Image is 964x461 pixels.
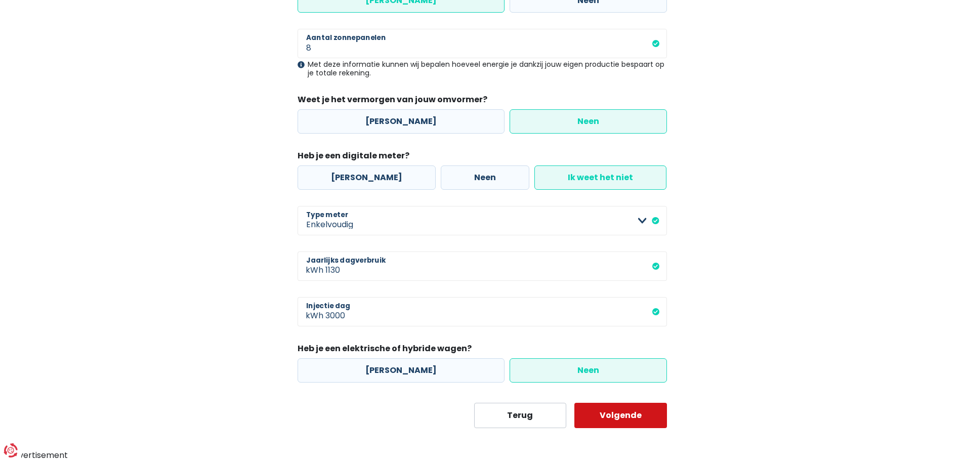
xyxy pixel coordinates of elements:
legend: Heb je een elektrische of hybride wagen? [298,343,667,358]
label: Ik weet het niet [534,165,666,190]
span: kWh [298,297,325,326]
button: Terug [474,403,567,428]
label: Neen [441,165,529,190]
legend: Weet je het vermorgen van jouw omvormer? [298,94,667,109]
label: [PERSON_NAME] [298,165,436,190]
div: Met deze informatie kunnen wij bepalen hoeveel energie je dankzij jouw eigen productie bespaart o... [298,60,667,77]
label: Neen [510,358,667,383]
legend: Heb je een digitale meter? [298,150,667,165]
button: Volgende [574,403,667,428]
label: Neen [510,109,667,134]
label: [PERSON_NAME] [298,358,505,383]
label: [PERSON_NAME] [298,109,505,134]
span: kWh [298,252,325,281]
